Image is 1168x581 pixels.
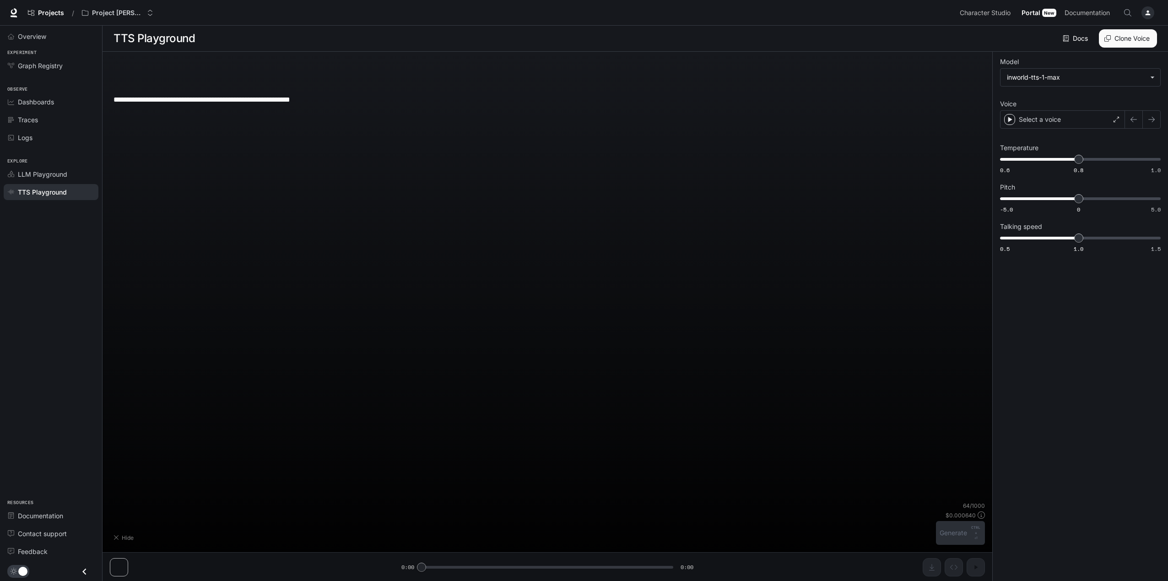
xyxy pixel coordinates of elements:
div: New [1042,9,1056,17]
span: 0 [1077,206,1080,213]
span: Feedback [18,547,48,556]
button: Hide [110,530,139,545]
a: Contact support [4,526,98,542]
span: Character Studio [960,7,1011,19]
span: -5.0 [1000,206,1013,213]
p: Project [PERSON_NAME] [92,9,143,17]
a: Graph Registry [4,58,98,74]
span: 0.6 [1000,166,1010,174]
button: Clone Voice [1099,29,1157,48]
button: Open workspace menu [78,4,157,22]
p: $ 0.000640 [946,511,976,519]
a: PortalNew [1018,4,1060,22]
a: Character Studio [956,4,1017,22]
p: Pitch [1000,184,1015,190]
span: LLM Playground [18,169,67,179]
p: Voice [1000,101,1017,107]
a: Docs [1061,29,1092,48]
span: Dark mode toggle [18,566,27,576]
span: Portal [1022,7,1040,19]
span: 1.0 [1151,166,1161,174]
span: 0.8 [1074,166,1083,174]
span: Contact support [18,529,67,538]
a: Documentation [1061,4,1117,22]
button: Close drawer [74,562,95,581]
p: Temperature [1000,145,1038,151]
h1: TTS Playground [114,29,195,48]
span: Traces [18,115,38,125]
span: Projects [38,9,64,17]
a: TTS Playground [4,184,98,200]
span: 5.0 [1151,206,1161,213]
span: Documentation [1065,7,1110,19]
span: TTS Playground [18,187,67,197]
span: Documentation [18,511,63,521]
p: 64 / 1000 [963,502,985,510]
p: Select a voice [1019,115,1061,124]
a: Traces [4,112,98,128]
span: 1.5 [1151,245,1161,253]
a: Logs [4,130,98,146]
a: Feedback [4,543,98,559]
a: Documentation [4,508,98,524]
span: Graph Registry [18,61,63,71]
div: / [68,8,78,18]
span: Dashboards [18,97,54,107]
a: Dashboards [4,94,98,110]
div: inworld-tts-1-max [1007,73,1146,82]
p: Talking speed [1000,223,1042,230]
a: Go to projects [24,4,68,22]
button: Open Command Menu [1119,4,1137,22]
div: inworld-tts-1-max [1000,69,1160,86]
span: 1.0 [1074,245,1083,253]
a: LLM Playground [4,166,98,182]
span: 0.5 [1000,245,1010,253]
span: Overview [18,32,46,41]
a: Overview [4,28,98,44]
span: Logs [18,133,32,142]
p: Model [1000,59,1019,65]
